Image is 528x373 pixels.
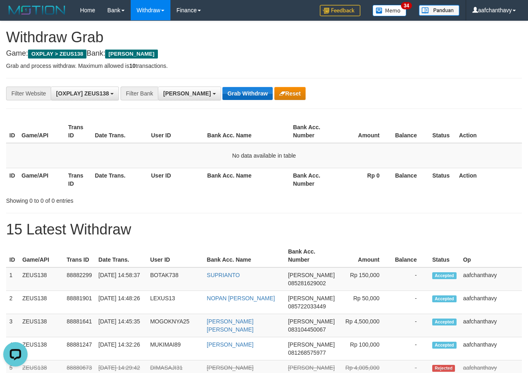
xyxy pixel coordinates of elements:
th: Date Trans. [92,168,148,191]
img: Feedback.jpg [320,5,360,16]
span: [PERSON_NAME] [288,341,335,348]
img: panduan.png [419,5,459,16]
span: Copy 081268575977 to clipboard [288,349,326,356]
th: Trans ID [65,120,92,143]
h1: Withdraw Grab [6,29,522,46]
th: User ID [147,244,204,267]
p: Grab and process withdraw. Maximum allowed is transactions. [6,62,522,70]
td: Rp 150,000 [338,267,392,291]
td: [DATE] 14:45:35 [95,314,147,337]
button: Open LiveChat chat widget [3,3,28,28]
th: Status [429,244,460,267]
h1: 15 Latest Withdraw [6,221,522,238]
td: 88882299 [63,267,95,291]
th: Amount [338,244,392,267]
td: 88881641 [63,314,95,337]
span: 34 [401,2,412,9]
td: ZEUS138 [19,291,63,314]
td: MOGOKNYA25 [147,314,204,337]
td: aafchanthavy [460,291,522,314]
td: ZEUS138 [19,267,63,291]
td: 88881247 [63,337,95,360]
th: Op [460,244,522,267]
th: Balance [392,244,429,267]
div: Filter Bank [121,87,158,100]
th: Game/API [19,244,63,267]
img: MOTION_logo.png [6,4,68,16]
span: Copy 085722033449 to clipboard [288,303,326,310]
th: Date Trans. [95,244,147,267]
span: Copy 085281629002 to clipboard [288,280,326,286]
td: [DATE] 14:58:37 [95,267,147,291]
h4: Game: Bank: [6,50,522,58]
th: ID [6,168,18,191]
th: Bank Acc. Number [290,120,336,143]
span: Accepted [432,342,457,349]
th: Trans ID [63,244,95,267]
span: Copy 083104450067 to clipboard [288,326,326,333]
th: Action [456,168,522,191]
td: Rp 100,000 [338,337,392,360]
span: [PERSON_NAME] [288,318,335,325]
th: Rp 0 [336,168,392,191]
span: [OXPLAY] ZEUS138 [56,90,109,97]
span: [PERSON_NAME] [288,364,335,371]
td: - [392,267,429,291]
span: OXPLAY > ZEUS138 [28,50,86,59]
a: [PERSON_NAME] [207,364,254,371]
th: Trans ID [65,168,92,191]
th: Status [429,168,456,191]
th: Balance [392,120,429,143]
th: ID [6,120,18,143]
th: User ID [148,168,204,191]
a: NOPAN [PERSON_NAME] [207,295,275,301]
th: Bank Acc. Number [285,244,338,267]
th: User ID [148,120,204,143]
td: MUKIMAI89 [147,337,204,360]
th: Bank Acc. Number [290,168,336,191]
th: Status [429,120,456,143]
button: [OXPLAY] ZEUS138 [51,87,119,100]
th: Amount [336,120,392,143]
td: - [392,314,429,337]
td: Rp 4,500,000 [338,314,392,337]
th: Bank Acc. Name [204,168,290,191]
img: Button%20Memo.svg [373,5,407,16]
td: 4 [6,337,19,360]
td: No data available in table [6,143,522,168]
td: [DATE] 14:48:26 [95,291,147,314]
span: Rejected [432,365,455,372]
td: 1 [6,267,19,291]
td: [DATE] 14:32:26 [95,337,147,360]
span: [PERSON_NAME] [288,295,335,301]
td: 3 [6,314,19,337]
a: SUPRIANTO [207,272,240,278]
span: [PERSON_NAME] [163,90,211,97]
th: Bank Acc. Name [204,244,285,267]
td: 88881901 [63,291,95,314]
span: Accepted [432,295,457,302]
th: Game/API [18,168,65,191]
th: ID [6,244,19,267]
span: Accepted [432,272,457,279]
th: Bank Acc. Name [204,120,290,143]
td: aafchanthavy [460,267,522,291]
a: [PERSON_NAME] [PERSON_NAME] [207,318,254,333]
td: ZEUS138 [19,337,63,360]
th: Action [456,120,522,143]
td: - [392,337,429,360]
strong: 10 [129,63,136,69]
a: [PERSON_NAME] [207,341,254,348]
td: Rp 50,000 [338,291,392,314]
td: aafchanthavy [460,314,522,337]
th: Date Trans. [92,120,148,143]
th: Balance [392,168,429,191]
button: Grab Withdraw [222,87,272,100]
div: Showing 0 to 0 of 0 entries [6,193,214,205]
span: Accepted [432,319,457,325]
th: Game/API [18,120,65,143]
td: 2 [6,291,19,314]
td: BOTAK738 [147,267,204,291]
span: [PERSON_NAME] [288,272,335,278]
td: ZEUS138 [19,314,63,337]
